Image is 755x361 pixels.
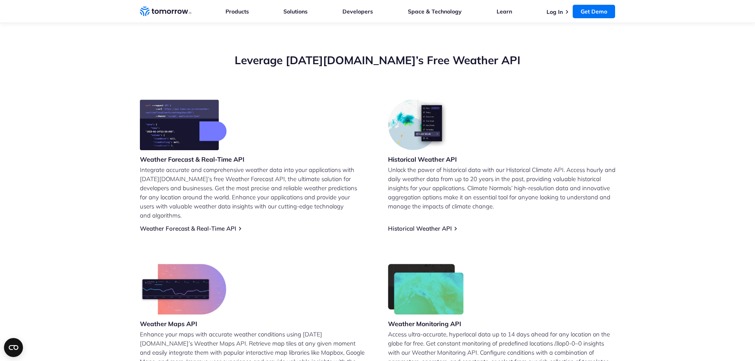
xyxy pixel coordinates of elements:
h3: Weather Monitoring API [388,319,464,328]
a: Historical Weather API [388,225,452,232]
a: Weather Forecast & Real-Time API [140,225,236,232]
a: Home link [140,6,191,17]
h3: Weather Maps API [140,319,226,328]
a: Get Demo [573,5,615,18]
a: Learn [497,8,512,15]
a: Log In [547,8,563,15]
a: Solutions [283,8,308,15]
p: Integrate accurate and comprehensive weather data into your applications with [DATE][DOMAIN_NAME]... [140,165,367,220]
button: Open CMP widget [4,338,23,357]
h2: Leverage [DATE][DOMAIN_NAME]’s Free Weather API [140,53,615,68]
a: Products [226,8,249,15]
h3: Historical Weather API [388,155,457,164]
p: Unlock the power of historical data with our Historical Climate API. Access hourly and daily weat... [388,165,615,211]
a: Space & Technology [408,8,462,15]
h3: Weather Forecast & Real-Time API [140,155,245,164]
a: Developers [342,8,373,15]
